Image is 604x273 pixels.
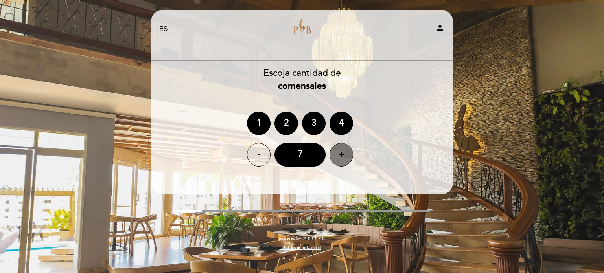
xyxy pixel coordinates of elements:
[435,23,445,33] i: person
[330,143,353,167] div: +
[279,236,301,241] span: powered by
[303,236,325,240] img: MEITRE
[174,216,183,225] i: arrow_backward
[279,236,325,241] a: powered by
[247,143,271,167] div: -
[274,143,326,167] div: 7
[278,81,326,92] b: comensales
[302,112,326,135] div: 3
[253,18,351,40] a: [GEOGRAPHIC_DATA]
[283,245,321,251] a: Política de privacidad
[247,112,271,135] div: 1
[435,23,445,35] button: person
[151,67,453,93] div: Escoja cantidad de
[274,112,298,135] div: 2
[330,112,353,135] div: 4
